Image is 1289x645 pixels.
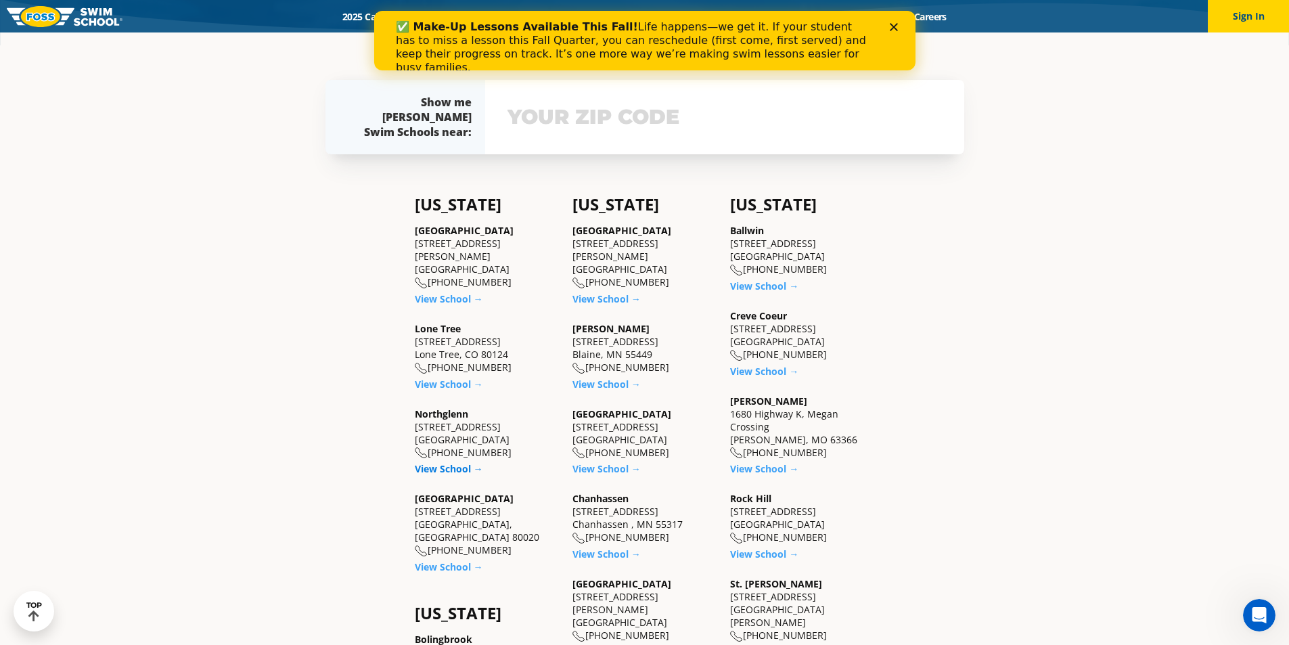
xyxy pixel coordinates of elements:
[415,322,461,335] a: Lone Tree
[572,492,629,505] a: Chanhassen
[415,195,559,214] h4: [US_STATE]
[572,407,717,460] div: [STREET_ADDRESS] [GEOGRAPHIC_DATA] [PHONE_NUMBER]
[415,407,559,460] div: [STREET_ADDRESS] [GEOGRAPHIC_DATA] [PHONE_NUMBER]
[730,395,807,407] a: [PERSON_NAME]
[572,224,717,289] div: [STREET_ADDRESS][PERSON_NAME] [GEOGRAPHIC_DATA] [PHONE_NUMBER]
[572,407,671,420] a: [GEOGRAPHIC_DATA]
[415,462,483,475] a: View School →
[572,533,585,544] img: location-phone-o-icon.svg
[730,492,874,544] div: [STREET_ADDRESS] [GEOGRAPHIC_DATA] [PHONE_NUMBER]
[415,277,428,289] img: location-phone-o-icon.svg
[730,309,874,361] div: [STREET_ADDRESS] [GEOGRAPHIC_DATA] [PHONE_NUMBER]
[415,378,483,391] a: View School →
[730,447,743,459] img: location-phone-o-icon.svg
[22,9,264,22] b: ✅ Make-Up Lessons Available This Fall!
[415,492,559,557] div: [STREET_ADDRESS] [GEOGRAPHIC_DATA], [GEOGRAPHIC_DATA] 80020 [PHONE_NUMBER]
[415,363,428,374] img: location-phone-o-icon.svg
[572,492,717,544] div: [STREET_ADDRESS] Chanhassen , MN 55317 [PHONE_NUMBER]
[26,601,42,622] div: TOP
[730,224,874,276] div: [STREET_ADDRESS] [GEOGRAPHIC_DATA] [PHONE_NUMBER]
[730,350,743,361] img: location-phone-o-icon.svg
[415,447,428,459] img: location-phone-o-icon.svg
[572,378,641,391] a: View School →
[22,9,498,64] div: Life happens—we get it. If your student has to miss a lesson this Fall Quarter, you can reschedul...
[572,195,717,214] h4: [US_STATE]
[415,292,483,305] a: View School →
[730,631,743,642] img: location-phone-o-icon.svg
[730,309,787,322] a: Creve Coeur
[415,604,559,623] h4: [US_STATE]
[572,277,585,289] img: location-phone-o-icon.svg
[730,265,743,276] img: location-phone-o-icon.svg
[902,10,958,23] a: Careers
[572,462,641,475] a: View School →
[730,577,874,642] div: [STREET_ADDRESS] [GEOGRAPHIC_DATA][PERSON_NAME] [PHONE_NUMBER]
[572,322,717,374] div: [STREET_ADDRESS] Blaine, MN 55449 [PHONE_NUMBER]
[572,447,585,459] img: location-phone-o-icon.svg
[572,548,641,560] a: View School →
[572,322,650,335] a: [PERSON_NAME]
[572,363,585,374] img: location-phone-o-icon.svg
[1243,599,1275,631] iframe: Intercom live chat
[415,224,514,237] a: [GEOGRAPHIC_DATA]
[415,322,559,374] div: [STREET_ADDRESS] Lone Tree, CO 80124 [PHONE_NUMBER]
[572,577,717,642] div: [STREET_ADDRESS][PERSON_NAME] [GEOGRAPHIC_DATA] [PHONE_NUMBER]
[730,224,764,237] a: Ballwin
[415,560,483,573] a: View School →
[415,10,472,23] a: Schools
[730,280,798,292] a: View School →
[730,462,798,475] a: View School →
[353,95,472,139] div: Show me [PERSON_NAME] Swim Schools near:
[472,10,591,23] a: Swim Path® Program
[374,11,915,70] iframe: Intercom live chat banner
[415,224,559,289] div: [STREET_ADDRESS][PERSON_NAME] [GEOGRAPHIC_DATA] [PHONE_NUMBER]
[415,492,514,505] a: [GEOGRAPHIC_DATA]
[730,577,822,590] a: St. [PERSON_NAME]
[572,292,641,305] a: View School →
[516,12,529,20] div: Close
[730,548,798,560] a: View School →
[572,577,671,590] a: [GEOGRAPHIC_DATA]
[572,631,585,642] img: location-phone-o-icon.svg
[572,224,671,237] a: [GEOGRAPHIC_DATA]
[504,97,945,137] input: YOUR ZIP CODE
[859,10,902,23] a: Blog
[730,195,874,214] h4: [US_STATE]
[415,546,428,557] img: location-phone-o-icon.svg
[730,365,798,378] a: View School →
[717,10,860,23] a: Swim Like [PERSON_NAME]
[730,533,743,544] img: location-phone-o-icon.svg
[7,6,122,27] img: FOSS Swim School Logo
[730,395,874,460] div: 1680 Highway K, Megan Crossing [PERSON_NAME], MO 63366 [PHONE_NUMBER]
[591,10,717,23] a: About [PERSON_NAME]
[730,492,771,505] a: Rock Hill
[415,407,468,420] a: Northglenn
[331,10,415,23] a: 2025 Calendar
